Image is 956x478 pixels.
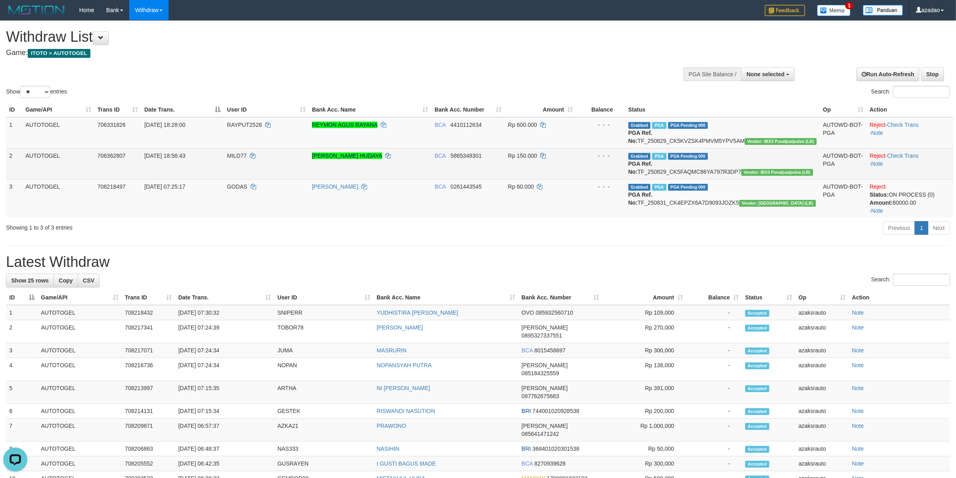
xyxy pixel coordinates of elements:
[38,305,122,320] td: AUTOTOGEL
[38,290,122,305] th: Game/API: activate to sort column ascending
[820,179,866,218] td: AUTOWD-BOT-PGA
[224,102,309,117] th: User ID: activate to sort column ascending
[377,362,432,368] a: NOPANSYAH PUTRA
[98,122,126,128] span: 706331826
[274,320,373,343] td: TOBOR78
[602,404,686,419] td: Rp 200,000
[883,221,915,235] a: Previous
[820,148,866,179] td: AUTOWD-BOT-PGA
[6,290,38,305] th: ID: activate to sort column descending
[38,343,122,358] td: AUTOTOGEL
[602,320,686,343] td: Rp 270,000
[576,102,625,117] th: Balance
[686,320,742,343] td: -
[628,191,652,206] b: PGA Ref. No:
[20,86,50,98] select: Showentries
[22,148,94,179] td: AUTOTOGEL
[852,309,864,316] a: Note
[795,358,849,381] td: azaksrauto
[866,148,953,179] td: · ·
[144,122,185,128] span: [DATE] 18:28:00
[373,290,518,305] th: Bank Acc. Name: activate to sort column ascending
[686,358,742,381] td: -
[505,102,576,117] th: Amount: activate to sort column ascending
[274,381,373,404] td: ARTHA
[686,441,742,456] td: -
[652,184,666,191] span: Marked by azaksrauto
[274,456,373,471] td: GUSRAYEN
[450,122,482,128] span: Copy 4410112634 to clipboard
[845,2,854,9] span: 1
[921,67,944,81] a: Stop
[6,419,38,441] td: 7
[6,305,38,320] td: 1
[870,191,950,207] div: ON PROCESS (0) 60000.00
[852,362,864,368] a: Note
[22,179,94,218] td: AUTOTOGEL
[887,122,919,128] a: Check Trans
[745,446,769,453] span: Accepted
[175,456,274,471] td: [DATE] 06:42:35
[532,445,579,452] span: Copy 368401020301538 to clipboard
[309,102,431,117] th: Bank Acc. Name: activate to sort column ascending
[871,207,883,214] a: Note
[745,408,769,415] span: Accepted
[522,332,562,339] span: Copy 0895327337551 to clipboard
[122,290,175,305] th: Trans ID: activate to sort column ascending
[450,153,482,159] span: Copy 5865348301 to clipboard
[686,456,742,471] td: -
[745,325,769,332] span: Accepted
[871,86,950,98] label: Search:
[686,404,742,419] td: -
[141,102,224,117] th: Date Trans.: activate to sort column descending
[522,324,568,331] span: [PERSON_NAME]
[522,362,568,368] span: [PERSON_NAME]
[852,445,864,452] a: Note
[887,153,919,159] a: Check Trans
[122,358,175,381] td: 708216736
[431,102,505,117] th: Bank Acc. Number: activate to sort column ascending
[227,122,262,128] span: RAYPUT2528
[536,309,573,316] span: Copy 085932560710 to clipboard
[77,274,100,287] a: CSV
[6,29,629,45] h1: Withdraw List
[274,343,373,358] td: JUMA
[6,441,38,456] td: 8
[38,320,122,343] td: AUTOTOGEL
[741,169,813,176] span: Vendor URL: https://dashboard.q2checkout.com/secure
[795,320,849,343] td: azaksrauto
[668,153,708,160] span: PGA Pending
[522,370,559,376] span: Copy 085184325559 to clipboard
[6,49,629,57] h4: Game:
[683,67,741,81] div: PGA Site Balance /
[870,122,886,128] a: Reject
[863,5,903,16] img: panduan.png
[6,320,38,343] td: 2
[6,274,54,287] a: Show 25 rows
[38,441,122,456] td: AUTOTOGEL
[434,122,446,128] span: BCA
[579,183,622,191] div: - - -
[915,221,928,235] a: 1
[579,121,622,129] div: - - -
[866,179,953,218] td: · ·
[227,183,247,190] span: GODAS
[6,220,392,232] div: Showing 1 to 3 of 3 entries
[745,348,769,354] span: Accepted
[227,153,247,159] span: MILD77
[22,102,94,117] th: Game/API: activate to sort column ascending
[6,343,38,358] td: 3
[625,148,820,179] td: TF_250829_CK5FAQMC86YA797R3DP7
[652,153,666,160] span: Marked by azaksrauto
[652,122,666,129] span: Marked by azaksrauto
[98,153,126,159] span: 706362807
[274,290,373,305] th: User ID: activate to sort column ascending
[668,122,708,129] span: PGA Pending
[870,199,893,206] b: Amount:
[59,277,73,284] span: Copy
[795,381,849,404] td: azaksrauto
[745,461,769,468] span: Accepted
[83,277,94,284] span: CSV
[745,362,769,369] span: Accepted
[852,460,864,467] a: Note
